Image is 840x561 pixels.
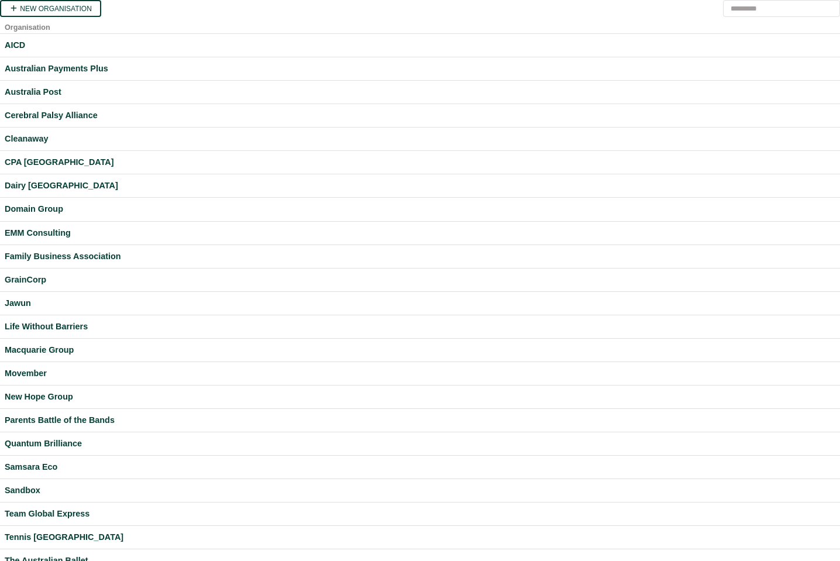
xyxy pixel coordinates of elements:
[5,343,835,357] a: Macquarie Group
[5,460,835,474] a: Samsara Eco
[5,297,835,310] a: Jawun
[5,531,835,544] a: Tennis [GEOGRAPHIC_DATA]
[5,507,835,521] a: Team Global Express
[5,132,835,146] a: Cleanaway
[5,226,835,240] a: EMM Consulting
[5,437,835,450] a: Quantum Brilliance
[5,156,835,169] a: CPA [GEOGRAPHIC_DATA]
[5,367,835,380] a: Movember
[5,85,835,99] a: Australia Post
[5,414,835,427] a: Parents Battle of the Bands
[5,484,835,497] a: Sandbox
[5,250,835,263] a: Family Business Association
[5,273,835,287] a: GrainCorp
[5,179,835,192] a: Dairy [GEOGRAPHIC_DATA]
[5,202,835,216] a: Domain Group
[5,39,835,52] a: AICD
[5,390,835,404] a: New Hope Group
[5,109,835,122] a: Cerebral Palsy Alliance
[5,62,835,75] a: Australian Payments Plus
[5,320,835,333] a: Life Without Barriers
